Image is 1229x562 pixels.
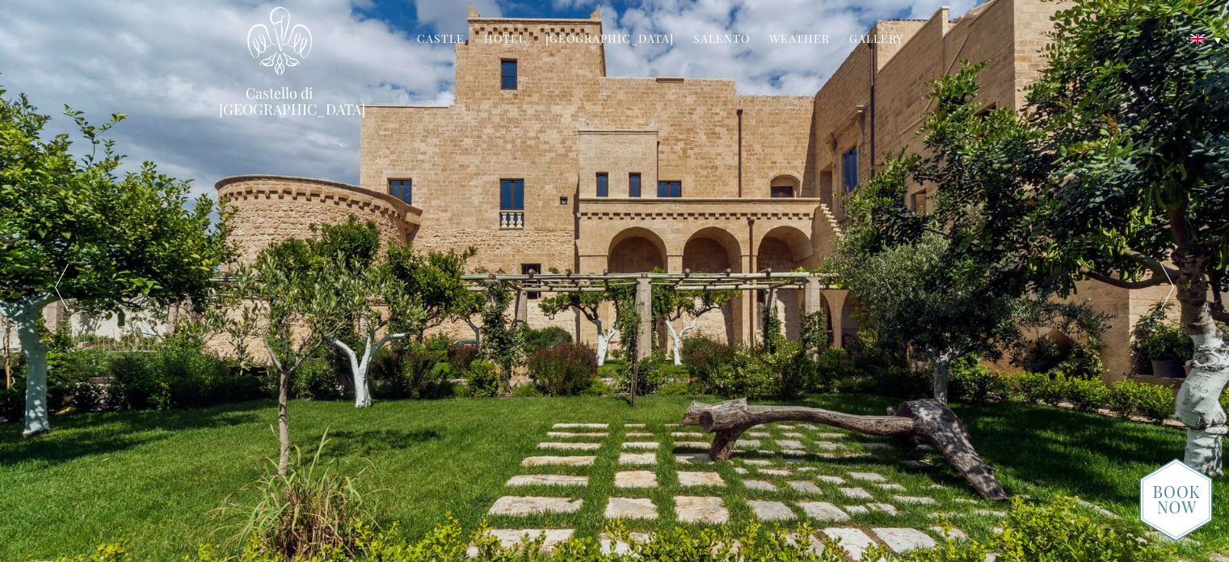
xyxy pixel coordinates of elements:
img: new-booknow.png [1139,458,1213,542]
img: English [1190,34,1205,44]
a: Hotel [484,31,526,49]
a: Castle [417,31,465,49]
a: Salento [693,31,750,49]
a: [GEOGRAPHIC_DATA] [545,31,674,49]
a: Castello di [GEOGRAPHIC_DATA] [219,85,340,117]
a: Gallery [849,31,903,49]
a: Weather [769,31,830,49]
img: Castello di Ugento [247,6,312,75]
